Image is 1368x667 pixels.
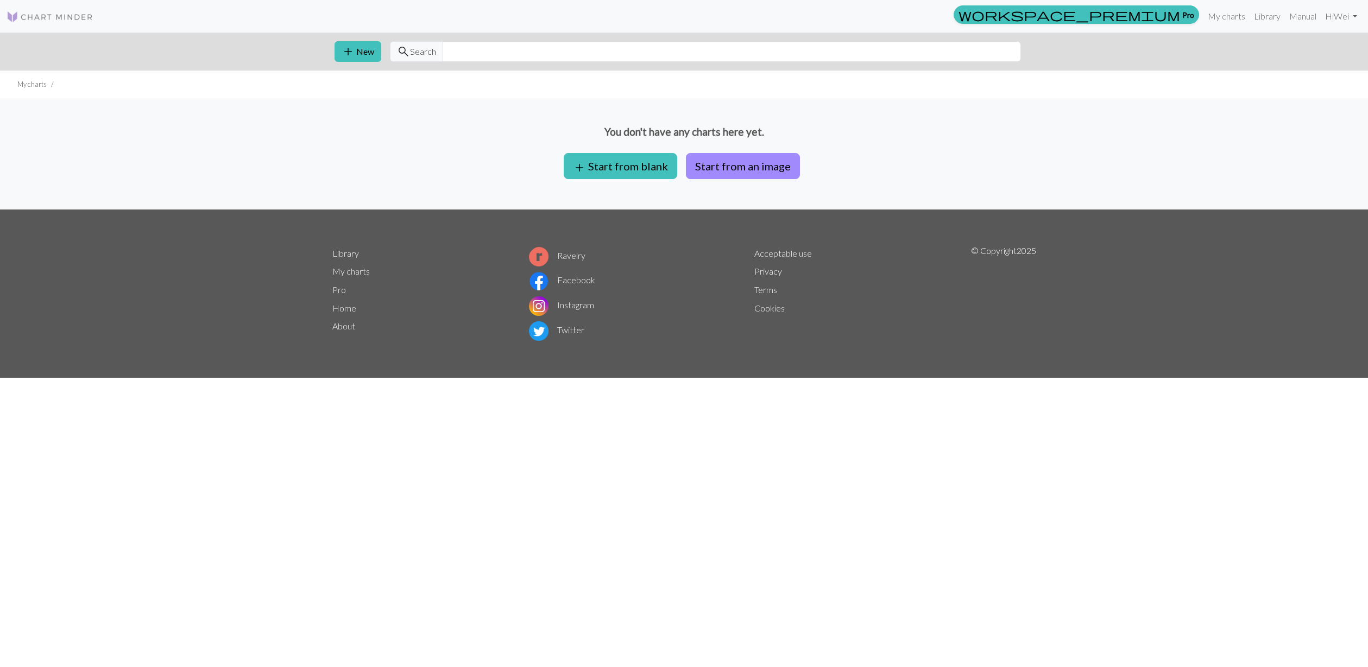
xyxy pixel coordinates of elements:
span: workspace_premium [959,7,1180,22]
a: Manual [1285,5,1321,27]
a: Acceptable use [754,248,812,258]
button: New [335,41,381,62]
span: add [573,160,586,175]
a: Start from an image [682,160,804,170]
span: search [397,44,410,59]
img: Ravelry logo [529,247,549,266]
li: My charts [17,79,47,90]
img: Twitter logo [529,321,549,341]
a: Instagram [529,300,594,310]
a: Cookies [754,303,785,313]
a: HiWei [1321,5,1361,27]
button: Start from blank [564,153,677,179]
a: Pro [954,5,1199,24]
a: Privacy [754,266,782,276]
img: Logo [7,10,93,23]
a: Twitter [529,325,584,335]
a: Terms [754,284,777,295]
img: Facebook logo [529,271,549,291]
a: My charts [332,266,370,276]
a: My charts [1203,5,1250,27]
a: Library [1250,5,1285,27]
a: Ravelry [529,250,585,261]
a: Facebook [529,275,595,285]
span: add [342,44,355,59]
a: About [332,321,355,331]
img: Instagram logo [529,296,549,316]
a: Library [332,248,359,258]
button: Start from an image [686,153,800,179]
a: Pro [332,284,346,295]
a: Home [332,303,356,313]
span: Search [410,45,436,58]
p: © Copyright 2025 [971,244,1036,343]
